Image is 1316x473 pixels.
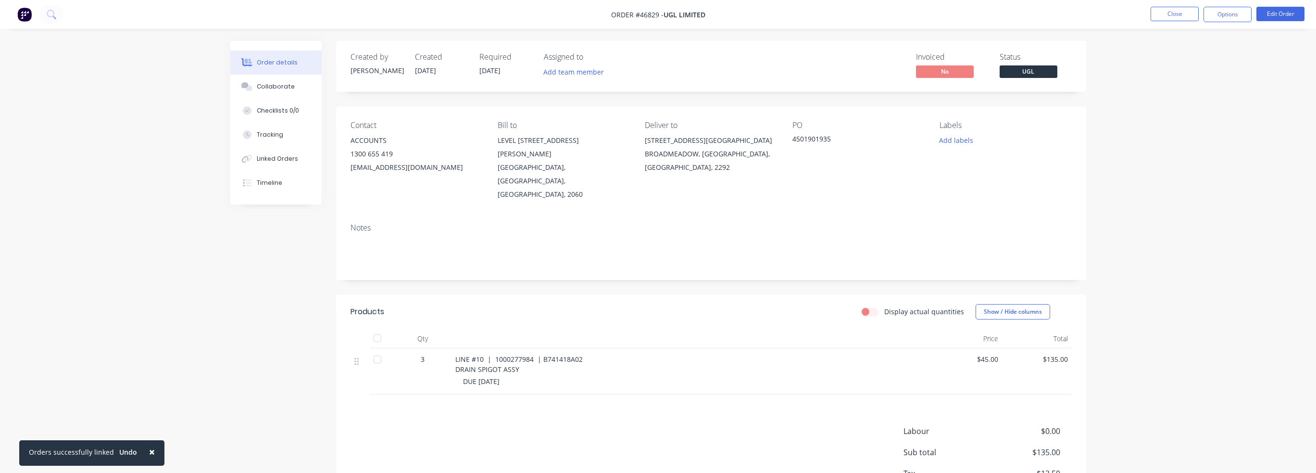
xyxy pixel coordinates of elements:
[257,154,298,163] div: Linked Orders
[394,329,451,348] div: Qty
[645,134,777,174] div: [STREET_ADDRESS][GEOGRAPHIC_DATA]BROADMEADOW, [GEOGRAPHIC_DATA], [GEOGRAPHIC_DATA], 2292
[257,179,282,187] div: Timeline
[989,425,1060,437] span: $0.00
[257,106,299,115] div: Checklists 0/0
[230,171,322,195] button: Timeline
[645,134,777,147] div: [STREET_ADDRESS][GEOGRAPHIC_DATA]
[611,10,664,19] span: Order #46829 -
[792,121,924,130] div: PO
[934,134,978,147] button: Add labels
[936,354,998,364] span: $45.00
[463,377,500,386] span: DUE [DATE]
[230,51,322,75] button: Order details
[257,130,283,139] div: Tracking
[1002,329,1072,348] div: Total
[351,147,482,161] div: 1300 655 419
[149,445,155,459] span: ×
[664,10,705,19] span: UGL LIMITED
[498,134,629,201] div: LEVEL [STREET_ADDRESS][PERSON_NAME][GEOGRAPHIC_DATA], [GEOGRAPHIC_DATA], [GEOGRAPHIC_DATA], 2060
[351,65,403,76] div: [PERSON_NAME]
[351,52,403,62] div: Created by
[351,134,482,174] div: ACCOUNTS1300 655 419[EMAIL_ADDRESS][DOMAIN_NAME]
[976,304,1050,320] button: Show / Hide columns
[351,223,1072,232] div: Notes
[884,307,964,317] label: Display actual quantities
[1256,7,1304,21] button: Edit Order
[230,75,322,99] button: Collaborate
[1000,65,1057,80] button: UGL
[940,121,1071,130] div: Labels
[498,134,629,161] div: LEVEL [STREET_ADDRESS][PERSON_NAME]
[645,121,777,130] div: Deliver to
[903,447,989,458] span: Sub total
[932,329,1002,348] div: Price
[645,147,777,174] div: BROADMEADOW, [GEOGRAPHIC_DATA], [GEOGRAPHIC_DATA], 2292
[351,161,482,174] div: [EMAIL_ADDRESS][DOMAIN_NAME]
[351,306,384,318] div: Products
[1006,354,1068,364] span: $135.00
[498,121,629,130] div: Bill to
[479,66,501,75] span: [DATE]
[230,147,322,171] button: Linked Orders
[230,123,322,147] button: Tracking
[17,7,32,22] img: Factory
[538,65,609,78] button: Add team member
[415,52,468,62] div: Created
[351,121,482,130] div: Contact
[421,354,425,364] span: 3
[114,445,142,460] button: Undo
[257,82,295,91] div: Collaborate
[415,66,436,75] span: [DATE]
[230,99,322,123] button: Checklists 0/0
[1000,52,1072,62] div: Status
[989,447,1060,458] span: $135.00
[1151,7,1199,21] button: Close
[498,161,629,201] div: [GEOGRAPHIC_DATA], [GEOGRAPHIC_DATA], [GEOGRAPHIC_DATA], 2060
[29,447,114,457] div: Orders successfully linked
[544,52,640,62] div: Assigned to
[903,425,989,437] span: Labour
[792,134,913,147] div: 4501901935
[544,65,609,78] button: Add team member
[1203,7,1252,22] button: Options
[1000,65,1057,77] span: UGL
[455,355,583,374] span: LINE #10 | 1000277984 | B741418A02 DRAIN SPIGOT ASSY
[916,52,988,62] div: Invoiced
[257,58,298,67] div: Order details
[916,65,974,77] span: No
[351,134,482,147] div: ACCOUNTS
[479,52,532,62] div: Required
[139,440,164,463] button: Close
